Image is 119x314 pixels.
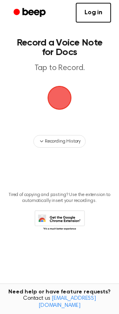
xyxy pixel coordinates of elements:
[45,138,81,145] span: Recording History
[76,3,111,23] a: Log in
[14,38,105,57] h1: Record a Voice Note for Docs
[38,296,96,308] a: [EMAIL_ADDRESS][DOMAIN_NAME]
[6,192,113,204] p: Tired of copying and pasting? Use the extension to automatically insert your recordings.
[8,5,53,21] a: Beep
[48,86,71,110] img: Beep Logo
[33,135,86,148] button: Recording History
[14,63,105,73] p: Tap to Record.
[5,295,114,309] span: Contact us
